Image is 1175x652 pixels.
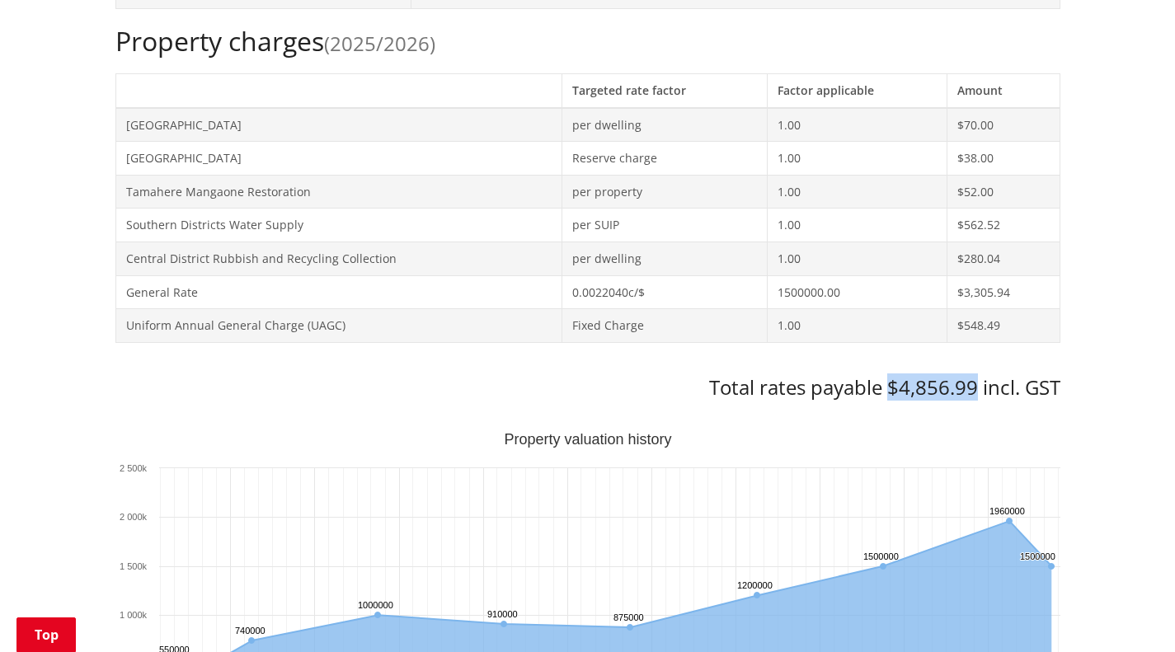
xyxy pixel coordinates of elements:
td: 1500000.00 [768,275,947,309]
th: Factor applicable [768,73,947,107]
td: [GEOGRAPHIC_DATA] [115,108,562,142]
text: 875000 [613,612,644,622]
path: Wednesday, Jun 30, 12:00, 1,500,000. Capital Value. [880,563,886,570]
text: 2 500k [119,463,147,473]
th: Targeted rate factor [562,73,768,107]
path: Tuesday, Jun 30, 12:00, 875,000. Capital Value. [627,624,633,631]
td: Reserve charge [562,142,768,176]
text: Property valuation history [504,431,671,448]
text: 1 500k [119,561,147,571]
span: (2025/2026) [324,30,435,57]
td: $3,305.94 [947,275,1060,309]
td: General Rate [115,275,562,309]
path: Saturday, Jun 30, 12:00, 910,000. Capital Value. [501,621,507,627]
td: per SUIP [562,209,768,242]
iframe: Messenger Launcher [1099,583,1159,642]
th: Amount [947,73,1060,107]
text: 1 000k [119,610,147,620]
td: [GEOGRAPHIC_DATA] [115,142,562,176]
td: Tamahere Mangaone Restoration [115,175,562,209]
text: 1500000 [1020,551,1055,561]
h2: Property charges [115,26,1060,57]
path: Monday, Jun 30, 12:00, 1,500,000. Capital Value. [1048,563,1055,570]
h3: Total rates payable $4,856.99 incl. GST [115,376,1060,400]
td: $280.04 [947,242,1060,275]
td: Central District Rubbish and Recycling Collection [115,242,562,275]
text: 910000 [487,609,518,619]
a: Top [16,617,76,652]
path: Sunday, Jun 30, 12:00, 1,960,000. Capital Value. [1006,518,1013,524]
td: per property [562,175,768,209]
td: per dwelling [562,108,768,142]
td: 1.00 [768,175,947,209]
td: Fixed Charge [562,309,768,343]
td: $52.00 [947,175,1060,209]
td: 0.0022040c/$ [562,275,768,309]
td: $70.00 [947,108,1060,142]
td: $38.00 [947,142,1060,176]
path: Tuesday, Jun 30, 12:00, 1,000,000. Capital Value. [374,612,381,618]
path: Saturday, Jun 30, 12:00, 1,200,000. Capital Value. [754,592,760,598]
td: 1.00 [768,142,947,176]
td: 1.00 [768,309,947,343]
td: 1.00 [768,242,947,275]
text: 1000000 [358,600,393,610]
td: Southern Districts Water Supply [115,209,562,242]
path: Friday, Jun 30, 12:00, 740,000. Capital Value. [248,637,255,644]
text: 740000 [235,626,266,636]
td: per dwelling [562,242,768,275]
text: 1200000 [737,580,773,590]
td: Uniform Annual General Charge (UAGC) [115,309,562,343]
text: 1500000 [863,551,899,561]
td: 1.00 [768,209,947,242]
td: 1.00 [768,108,947,142]
td: $548.49 [947,309,1060,343]
text: 1960000 [989,506,1025,516]
text: 2 000k [119,512,147,522]
td: $562.52 [947,209,1060,242]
